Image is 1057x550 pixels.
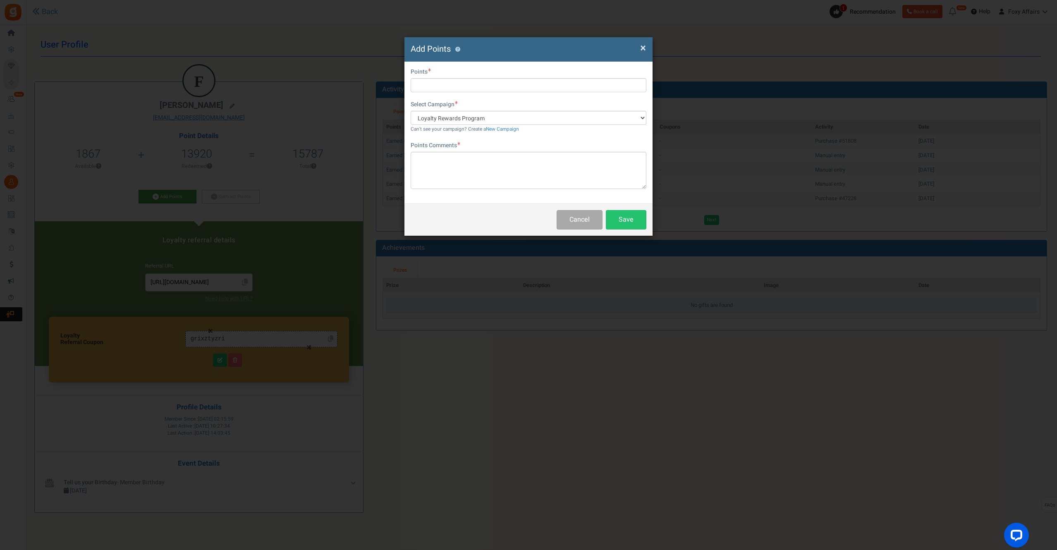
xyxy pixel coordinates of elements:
[411,141,460,150] label: Points Comments
[411,68,431,76] label: Points
[486,126,519,133] a: New Campaign
[606,210,646,230] button: Save
[557,210,603,230] button: Cancel
[640,40,646,56] span: ×
[455,47,460,52] button: ?
[411,126,519,133] small: Can't see your campaign? Create a
[411,100,458,109] label: Select Campaign
[411,43,451,55] span: Add Points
